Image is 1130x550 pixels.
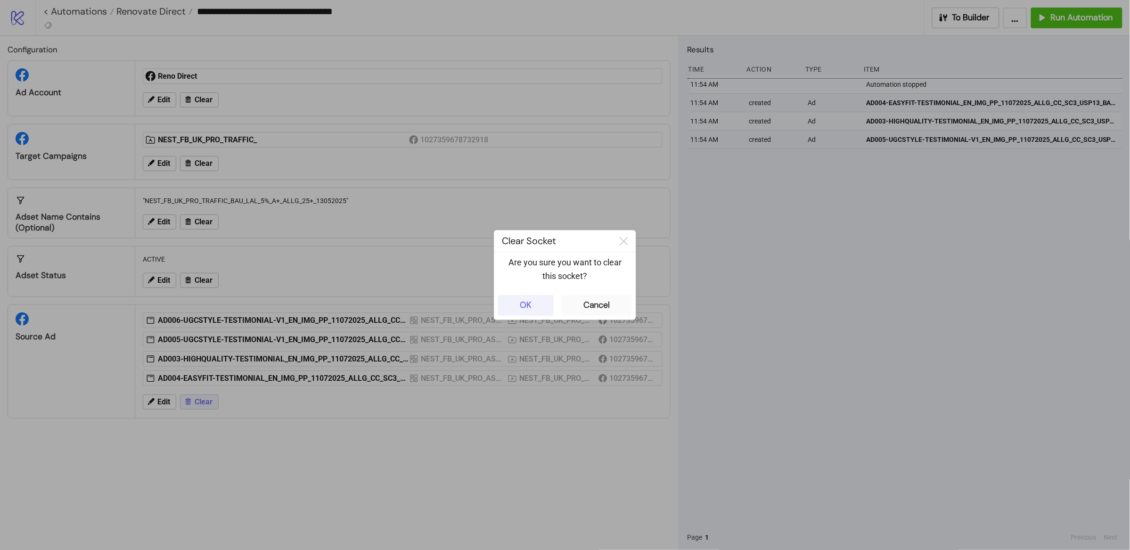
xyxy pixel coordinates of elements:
[494,230,612,252] div: Clear Socket
[520,300,532,311] div: OK
[502,256,628,283] p: Are you sure you want to clear this socket?
[498,295,554,316] button: OK
[583,300,610,311] div: Cancel
[561,295,632,316] button: Cancel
